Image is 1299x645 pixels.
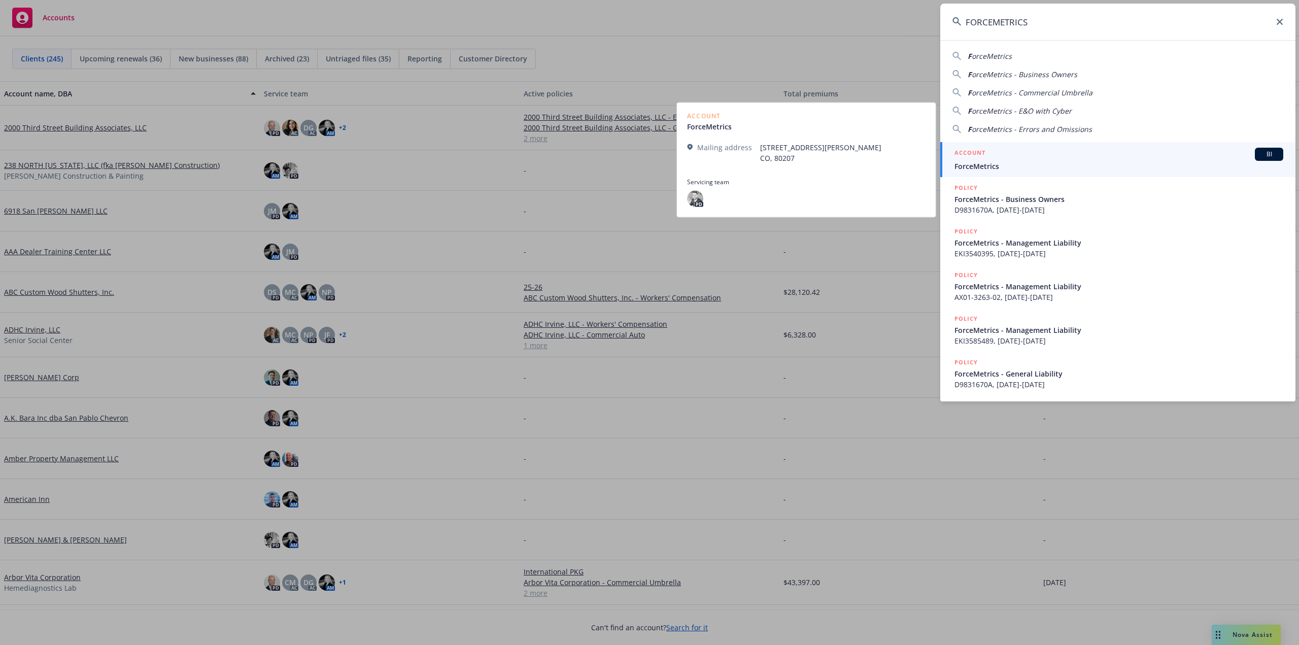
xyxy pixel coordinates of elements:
span: EKI3540395, [DATE]-[DATE] [954,248,1283,259]
span: orceMetrics - E&O with Cyber [972,106,1072,116]
span: F [968,70,972,79]
h5: POLICY [954,270,978,280]
span: orceMetrics [972,51,1012,61]
span: BI [1259,150,1279,159]
a: POLICYForceMetrics - Management LiabilityAX01-3263-02, [DATE]-[DATE] [940,264,1295,308]
a: ACCOUNTBIForceMetrics [940,142,1295,177]
span: orceMetrics - Business Owners [972,70,1077,79]
span: ForceMetrics [954,161,1283,172]
h5: POLICY [954,357,978,367]
a: POLICYForceMetrics - Business OwnersD9831670A, [DATE]-[DATE] [940,177,1295,221]
h5: ACCOUNT [954,148,985,160]
span: ForceMetrics - Business Owners [954,194,1283,205]
span: F [968,124,972,134]
span: F [968,51,972,61]
span: ForceMetrics - Management Liability [954,281,1283,292]
a: POLICYForceMetrics - Management LiabilityEKI3585489, [DATE]-[DATE] [940,308,1295,352]
span: ForceMetrics - Management Liability [954,325,1283,335]
span: F [968,106,972,116]
span: F [968,88,972,97]
span: AX01-3263-02, [DATE]-[DATE] [954,292,1283,302]
h5: POLICY [954,226,978,236]
span: EKI3585489, [DATE]-[DATE] [954,335,1283,346]
span: orceMetrics - Errors and Omissions [972,124,1092,134]
input: Search... [940,4,1295,40]
span: orceMetrics - Commercial Umbrella [972,88,1092,97]
a: POLICYForceMetrics - General LiabilityD9831670A, [DATE]-[DATE] [940,352,1295,395]
span: D9831670A, [DATE]-[DATE] [954,379,1283,390]
h5: POLICY [954,314,978,324]
h5: POLICY [954,183,978,193]
span: ForceMetrics - General Liability [954,368,1283,379]
span: ForceMetrics - Management Liability [954,237,1283,248]
span: D9831670A, [DATE]-[DATE] [954,205,1283,215]
a: POLICYForceMetrics - Management LiabilityEKI3540395, [DATE]-[DATE] [940,221,1295,264]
